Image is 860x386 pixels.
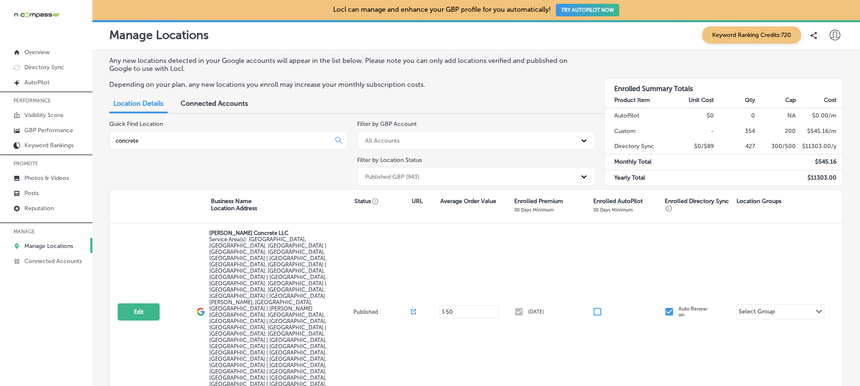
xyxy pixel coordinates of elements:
p: Manage Locations [109,28,209,42]
label: Quick Find Location [109,120,163,128]
label: Filter by GBP Account [357,120,417,128]
th: Unit Cost [673,93,715,108]
td: 200 [755,124,797,139]
p: Published [353,309,411,315]
p: Reputation [24,205,54,212]
td: 354 [714,124,755,139]
td: 0 [714,108,755,124]
p: Auto Renew: on [679,306,709,318]
p: Visibility Score [24,112,63,119]
td: - [673,124,715,139]
label: Filter by Location Status [357,156,422,164]
p: Any new locations detected in your Google accounts will appear in the list below. Please note you... [109,57,586,73]
td: $0/$89 [673,139,715,154]
p: 30 Days Minimum [593,207,633,213]
div: Select Group [739,308,775,318]
td: $0 [673,108,715,124]
p: [PERSON_NAME] Concrete LLC [209,230,351,236]
p: Overview [24,49,50,56]
p: Enrolled Directory Sync [665,198,732,212]
p: URL [412,198,423,205]
button: Edit [118,303,160,321]
td: $ 0.00 /m [796,108,843,124]
p: 30 Days Minimum [514,207,554,213]
p: Manage Locations [24,243,73,250]
p: Directory Sync [24,64,64,71]
p: [DATE] [528,309,544,315]
p: Depending on your plan, any new locations you enroll may increase your monthly subscription costs. [109,81,586,89]
p: Average Order Value [440,198,496,205]
div: All Accounts [365,137,400,144]
th: Qty [714,93,755,108]
p: Enrolled Premium [514,198,563,205]
p: Business Name Location Address [211,198,257,212]
span: Keyword Ranking Credits: 720 [702,26,801,44]
p: GBP Performance [24,127,73,134]
p: Connected Accounts [24,258,82,265]
p: Location Groups [736,198,781,205]
img: 660ab0bf-5cc7-4cb8-ba1c-48b5ae0f18e60NCTV_CLogo_TV_Black_-500x88.png [13,11,60,19]
button: TRY AUTOPILOT NOW [556,4,619,16]
td: NA [755,108,797,124]
td: Directory Sync [605,139,673,154]
img: logo [197,308,205,316]
p: $ [442,309,445,315]
td: AutoPilot [605,108,673,124]
th: Cap [755,93,797,108]
p: Keyword Rankings [24,142,74,149]
strong: Product Item [614,96,650,104]
td: 300/500 [755,139,797,154]
div: Published GBP (943) [365,173,419,180]
p: Photos & Videos [24,175,69,182]
td: Yearly Total [605,170,673,185]
span: Location Details [113,99,163,107]
p: AutoPilot [24,79,50,86]
td: $ 11303.00 /y [796,139,843,154]
p: Enrolled AutoPilot [593,198,643,205]
td: $ 545.16 [796,154,843,170]
p: Posts [24,190,39,197]
p: Status [355,198,412,205]
td: Monthly Total [605,154,673,170]
td: $ 11303.00 [796,170,843,185]
td: Custom [605,124,673,139]
span: Connected Accounts [181,99,248,107]
th: Cost [796,93,843,108]
input: All Locations [115,137,329,144]
h3: Enrolled Summary Totals [605,78,843,93]
td: 427 [714,139,755,154]
td: $ 545.16 /m [796,124,843,139]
